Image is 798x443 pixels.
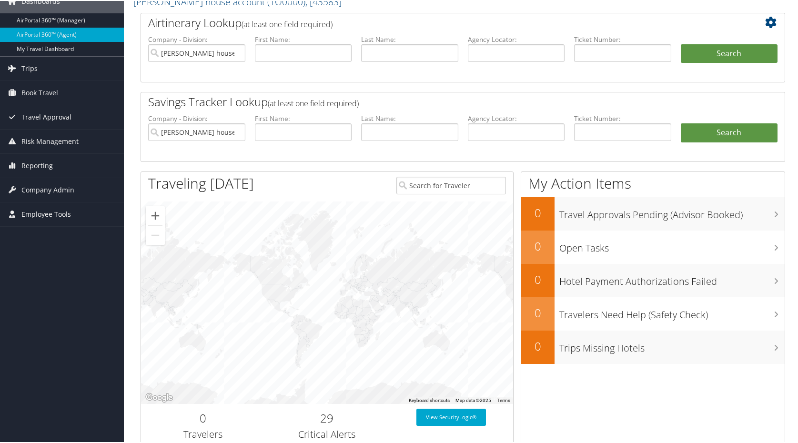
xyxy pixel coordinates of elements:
[148,122,245,140] input: search accounts
[272,427,382,440] h3: Critical Alerts
[148,34,245,43] label: Company - Division:
[521,230,785,263] a: 0Open Tasks
[681,43,778,62] button: Search
[574,113,671,122] label: Ticket Number:
[361,34,458,43] label: Last Name:
[242,18,333,29] span: (at least one field required)
[148,113,245,122] label: Company - Division:
[574,34,671,43] label: Ticket Number:
[497,397,510,402] a: Terms (opens in new tab)
[21,104,71,128] span: Travel Approval
[521,196,785,230] a: 0Travel Approvals Pending (Advisor Booked)
[268,97,359,108] span: (at least one field required)
[559,236,785,254] h3: Open Tasks
[21,153,53,177] span: Reporting
[21,80,58,104] span: Book Travel
[521,172,785,192] h1: My Action Items
[148,93,724,109] h2: Savings Tracker Lookup
[21,177,74,201] span: Company Admin
[272,409,382,425] h2: 29
[681,122,778,141] a: Search
[409,396,450,403] button: Keyboard shortcuts
[521,237,555,253] h2: 0
[521,330,785,363] a: 0Trips Missing Hotels
[148,409,258,425] h2: 0
[455,397,491,402] span: Map data ©2025
[21,201,71,225] span: Employee Tools
[521,296,785,330] a: 0Travelers Need Help (Safety Check)
[361,113,458,122] label: Last Name:
[521,204,555,220] h2: 0
[148,427,258,440] h3: Travelers
[521,263,785,296] a: 0Hotel Payment Authorizations Failed
[559,269,785,287] h3: Hotel Payment Authorizations Failed
[559,302,785,321] h3: Travelers Need Help (Safety Check)
[521,337,555,353] h2: 0
[21,56,38,80] span: Trips
[396,176,506,193] input: Search for Traveler
[148,14,724,30] h2: Airtinerary Lookup
[468,113,565,122] label: Agency Locator:
[146,205,165,224] button: Zoom in
[21,129,79,152] span: Risk Management
[521,271,555,287] h2: 0
[146,225,165,244] button: Zoom out
[521,304,555,320] h2: 0
[468,34,565,43] label: Agency Locator:
[143,391,175,403] a: Open this area in Google Maps (opens a new window)
[148,172,254,192] h1: Traveling [DATE]
[559,202,785,221] h3: Travel Approvals Pending (Advisor Booked)
[143,391,175,403] img: Google
[255,34,352,43] label: First Name:
[559,336,785,354] h3: Trips Missing Hotels
[416,408,486,425] a: View SecurityLogic®
[255,113,352,122] label: First Name:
